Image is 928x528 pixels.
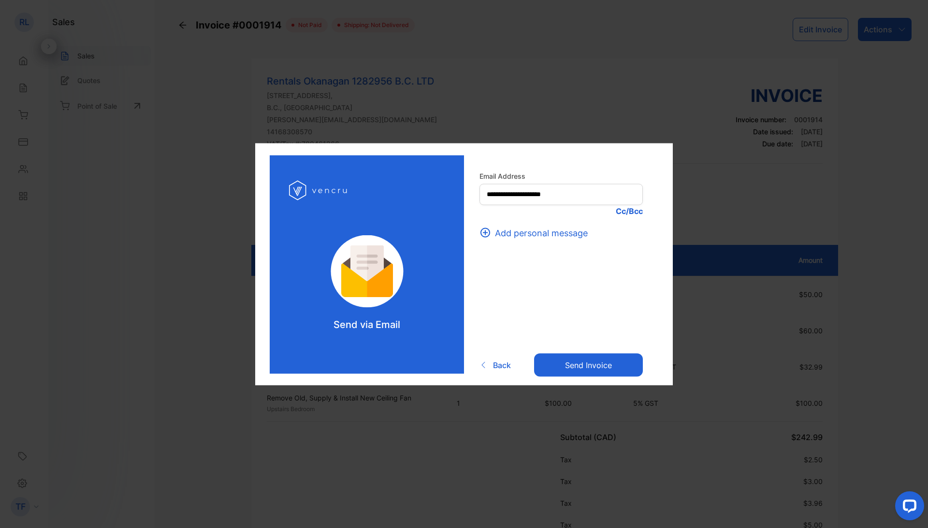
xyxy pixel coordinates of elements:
span: Back [493,359,511,371]
button: Send invoice [534,354,643,377]
label: Email Address [479,171,643,181]
img: log [318,235,417,307]
img: log [289,174,349,206]
p: Cc/Bcc [479,205,643,216]
span: Add personal message [495,226,588,239]
button: Add personal message [479,226,594,239]
p: Send via Email [333,317,400,331]
iframe: LiveChat chat widget [887,487,928,528]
